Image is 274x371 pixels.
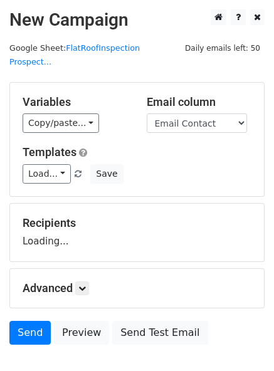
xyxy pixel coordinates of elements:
[23,95,128,109] h5: Variables
[181,43,265,53] a: Daily emails left: 50
[9,43,140,67] a: FlatRoofInspection Prospect...
[23,164,71,184] a: Load...
[23,113,99,133] a: Copy/paste...
[9,321,51,345] a: Send
[23,281,251,295] h5: Advanced
[112,321,208,345] a: Send Test Email
[23,145,76,159] a: Templates
[147,95,252,109] h5: Email column
[54,321,109,345] a: Preview
[90,164,123,184] button: Save
[23,216,251,249] div: Loading...
[23,216,251,230] h5: Recipients
[9,9,265,31] h2: New Campaign
[9,43,140,67] small: Google Sheet:
[181,41,265,55] span: Daily emails left: 50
